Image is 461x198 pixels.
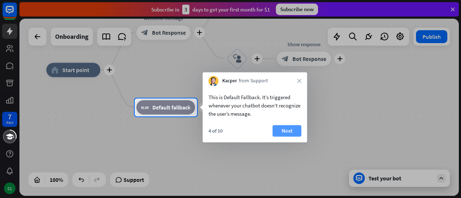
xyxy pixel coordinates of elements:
span: from Support [239,78,268,85]
i: block_fallback [141,104,149,111]
div: This is Default Fallback. It’s triggered whenever your chatbot doesn't recognize the user’s message. [209,93,301,118]
button: Next [273,125,301,137]
button: Open LiveChat chat widget [6,3,27,24]
div: 4 of 10 [209,128,223,134]
span: Default fallback [152,104,191,111]
span: Kacper [222,78,237,85]
i: close [297,79,301,83]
